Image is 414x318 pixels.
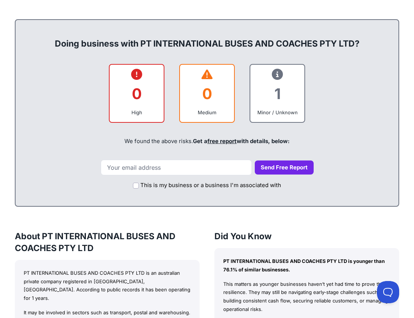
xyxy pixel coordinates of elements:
[214,230,399,242] h3: Did You Know
[377,281,399,303] iframe: Toggle Customer Support
[207,138,237,145] a: free report
[140,181,281,190] label: This is my business or a business I'm associated with
[116,79,158,109] div: 0
[101,160,252,175] input: Your email address
[256,109,298,116] div: Minor / Unknown
[24,269,191,302] p: PT INTERNATIONAL BUSES AND COACHES PTY LTD is an australian private company registered in [GEOGRA...
[223,257,390,274] p: PT INTERNATIONAL BUSES AND COACHES PTY LTD is younger than 76.1% of similar businesses.
[23,26,391,50] div: Doing business with PT INTERNATIONAL BUSES AND COACHES PTY LTD?
[116,109,158,116] div: High
[24,308,191,317] p: It may be involved in sectors such as transport, postal and warehousing.
[23,129,391,154] div: We found the above risks.
[186,109,228,116] div: Medium
[193,138,290,145] span: Get a with details, below:
[15,230,200,254] h3: About PT INTERNATIONAL BUSES AND COACHES PTY LTD
[256,79,298,109] div: 1
[223,280,390,314] p: This matters as younger businesses haven’t yet had time to prove their resilience. They may still...
[255,160,314,175] button: Send Free Report
[186,79,228,109] div: 0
